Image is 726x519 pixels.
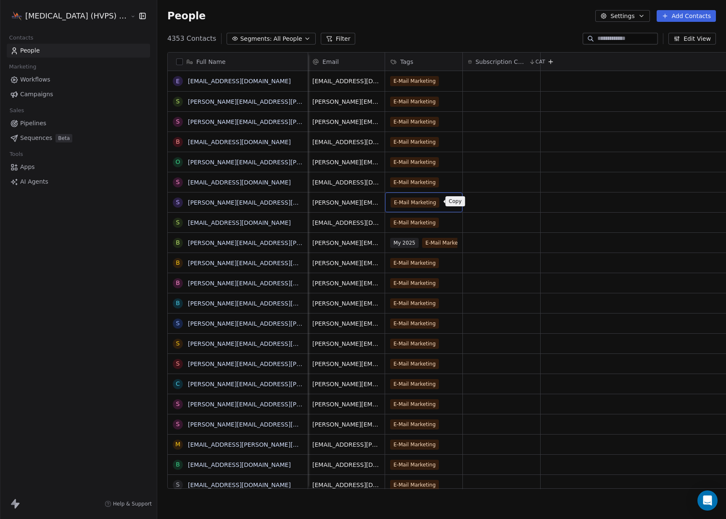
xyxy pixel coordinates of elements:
[20,119,46,128] span: Pipelines
[176,137,180,146] div: b
[390,117,439,127] span: E-Mail Marketing
[188,240,388,246] a: [PERSON_NAME][EMAIL_ADDRESS][PERSON_NAME][DOMAIN_NAME]
[176,400,180,408] div: s
[390,218,439,228] span: E-Mail Marketing
[390,258,439,268] span: E-Mail Marketing
[312,440,380,449] span: [EMAIL_ADDRESS][PERSON_NAME][DOMAIN_NAME]
[188,300,340,307] a: [PERSON_NAME][EMAIL_ADDRESS][DOMAIN_NAME]
[312,118,380,126] span: [PERSON_NAME][EMAIL_ADDRESS][PERSON_NAME][DOMAIN_NAME]
[12,11,22,21] img: hvps-logo.svg
[188,260,340,266] a: [PERSON_NAME][EMAIL_ADDRESS][DOMAIN_NAME]
[390,399,439,409] span: E-Mail Marketing
[10,9,124,23] button: [MEDICAL_DATA] (HVPS) Condatas AG
[20,163,35,171] span: Apps
[176,420,180,429] div: s
[312,219,380,227] span: [EMAIL_ADDRESS][DOMAIN_NAME]
[400,58,413,66] span: Tags
[390,97,439,107] span: E-Mail Marketing
[196,58,226,66] span: Full Name
[188,401,388,408] a: [PERSON_NAME][EMAIL_ADDRESS][PERSON_NAME][DOMAIN_NAME]
[7,44,150,58] a: People
[20,46,40,55] span: People
[312,239,380,247] span: [PERSON_NAME][EMAIL_ADDRESS][PERSON_NAME][DOMAIN_NAME]
[176,258,180,267] div: b
[176,480,180,489] div: s
[240,34,272,43] span: Segments:
[176,460,180,469] div: b
[390,238,419,248] span: My 2025
[322,58,339,66] span: Email
[188,219,291,226] a: [EMAIL_ADDRESS][DOMAIN_NAME]
[390,339,439,349] span: E-Mail Marketing
[188,179,291,186] a: [EMAIL_ADDRESS][DOMAIN_NAME]
[7,160,150,174] a: Apps
[175,440,180,449] div: m
[390,419,439,429] span: E-Mail Marketing
[390,76,439,86] span: E-Mail Marketing
[176,319,180,328] div: s
[6,104,28,117] span: Sales
[536,58,545,65] span: CAT
[7,175,150,189] a: AI Agents
[168,53,308,71] div: Full Name
[168,71,308,489] div: grid
[20,177,48,186] span: AI Agents
[176,198,180,207] div: s
[312,461,380,469] span: [EMAIL_ADDRESS][DOMAIN_NAME]
[188,119,388,125] a: [PERSON_NAME][EMAIL_ADDRESS][PERSON_NAME][DOMAIN_NAME]
[449,198,462,205] p: Copy
[312,77,380,85] span: [EMAIL_ADDRESS][DOMAIN_NAME]
[390,480,439,490] span: E-Mail Marketing
[312,178,380,187] span: [EMAIL_ADDRESS][DOMAIN_NAME]
[6,148,26,161] span: Tools
[697,490,718,511] div: Open Intercom Messenger
[312,138,380,146] span: [EMAIL_ADDRESS][DOMAIN_NAME]
[175,158,180,166] div: o
[390,177,439,187] span: E-Mail Marketing
[312,158,380,166] span: [PERSON_NAME][EMAIL_ADDRESS][PERSON_NAME][DOMAIN_NAME]
[385,53,462,71] div: Tags
[312,340,380,348] span: [PERSON_NAME][EMAIL_ADDRESS][DOMAIN_NAME]
[390,460,439,470] span: E-Mail Marketing
[176,359,180,368] div: s
[390,157,439,167] span: E-Mail Marketing
[7,116,150,130] a: Pipelines
[312,279,380,287] span: [PERSON_NAME][EMAIL_ADDRESS][DOMAIN_NAME]
[391,198,439,208] span: E-Mail Marketing
[188,421,340,428] a: [PERSON_NAME][EMAIL_ADDRESS][DOMAIN_NAME]
[463,53,540,71] div: Subscription Cancelled DateCAT
[273,34,302,43] span: All People
[188,280,340,287] a: [PERSON_NAME][EMAIL_ADDRESS][DOMAIN_NAME]
[176,117,180,126] div: s
[321,33,356,45] button: Filter
[20,90,53,99] span: Campaigns
[167,10,206,22] span: People
[176,178,180,187] div: s
[312,198,380,207] span: [PERSON_NAME][EMAIL_ADDRESS][DOMAIN_NAME]
[312,481,380,489] span: [EMAIL_ADDRESS][DOMAIN_NAME]
[390,359,439,369] span: E-Mail Marketing
[25,11,128,21] span: [MEDICAL_DATA] (HVPS) Condatas AG
[176,339,180,348] div: s
[7,87,150,101] a: Campaigns
[390,440,439,450] span: E-Mail Marketing
[312,259,380,267] span: [PERSON_NAME][EMAIL_ADDRESS][DOMAIN_NAME]
[55,134,72,142] span: Beta
[176,379,180,388] div: c
[188,98,388,105] a: [PERSON_NAME][EMAIL_ADDRESS][PERSON_NAME][DOMAIN_NAME]
[312,299,380,308] span: [PERSON_NAME][EMAIL_ADDRESS][DOMAIN_NAME]
[312,319,380,328] span: [PERSON_NAME][EMAIL_ADDRESS][PERSON_NAME][DOMAIN_NAME]
[188,199,340,206] a: [PERSON_NAME][EMAIL_ADDRESS][DOMAIN_NAME]
[422,238,471,248] span: E-Mail Marketing
[475,58,527,66] span: Subscription Cancelled Date
[188,139,291,145] a: [EMAIL_ADDRESS][DOMAIN_NAME]
[176,218,180,227] div: s
[105,501,152,507] a: Help & Support
[113,501,152,507] span: Help & Support
[188,320,388,327] a: [PERSON_NAME][EMAIL_ADDRESS][PERSON_NAME][DOMAIN_NAME]
[390,298,439,308] span: E-Mail Marketing
[188,461,291,468] a: [EMAIL_ADDRESS][DOMAIN_NAME]
[668,33,716,45] button: Edit View
[390,319,439,329] span: E-Mail Marketing
[188,361,388,367] a: [PERSON_NAME][EMAIL_ADDRESS][PERSON_NAME][DOMAIN_NAME]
